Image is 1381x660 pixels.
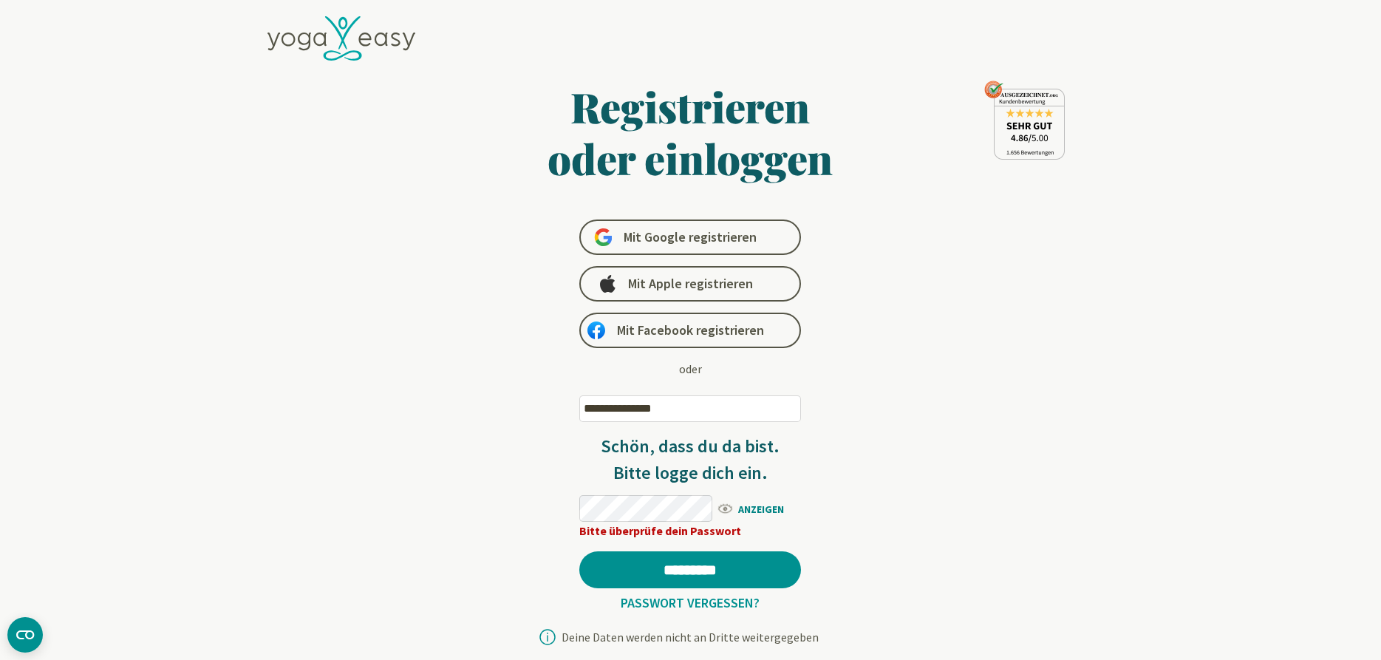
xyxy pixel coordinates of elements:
[7,617,43,653] button: CMP-Widget öffnen
[984,81,1065,160] img: ausgezeichnet_seal.png
[579,313,801,348] a: Mit Facebook registrieren
[579,433,801,486] h3: Schön, dass du da bist. Bitte logge dich ein.
[579,266,801,302] a: Mit Apple registrieren
[716,499,801,517] span: ANZEIGEN
[405,81,977,184] h1: Registrieren oder einloggen
[579,220,801,255] a: Mit Google registrieren
[562,631,819,643] div: Deine Daten werden nicht an Dritte weitergegeben
[624,228,757,246] span: Mit Google registrieren
[615,594,765,611] a: Passwort vergessen?
[617,322,764,339] span: Mit Facebook registrieren
[579,522,801,540] div: Bitte überprüfe dein Passwort
[628,275,753,293] span: Mit Apple registrieren
[679,360,702,378] div: oder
